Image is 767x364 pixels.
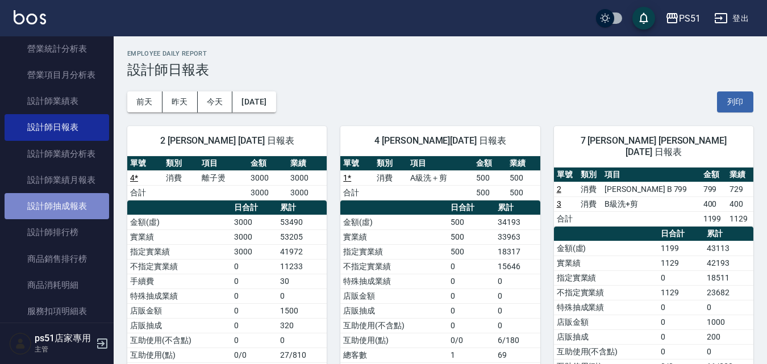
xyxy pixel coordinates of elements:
[658,227,704,241] th: 日合計
[277,244,327,259] td: 41972
[163,156,199,171] th: 類別
[340,333,447,348] td: 互助使用(點)
[277,229,327,244] td: 53205
[127,274,231,288] td: 手續費
[277,303,327,318] td: 1500
[701,168,727,182] th: 金額
[658,285,704,300] td: 1129
[557,199,561,208] a: 3
[557,185,561,194] a: 2
[340,288,447,303] td: 店販金額
[448,229,495,244] td: 500
[127,156,327,200] table: a dense table
[495,215,540,229] td: 34193
[277,215,327,229] td: 53490
[704,329,753,344] td: 200
[554,168,578,182] th: 單號
[658,344,704,359] td: 0
[448,288,495,303] td: 0
[163,170,199,185] td: 消費
[727,196,753,211] td: 400
[248,170,287,185] td: 3000
[340,185,374,200] td: 合計
[704,300,753,315] td: 0
[495,303,540,318] td: 0
[717,91,753,112] button: 列印
[448,200,495,215] th: 日合計
[701,196,727,211] td: 400
[127,348,231,362] td: 互助使用(點)
[231,200,277,215] th: 日合計
[602,182,700,196] td: [PERSON_NAME] B 799
[5,114,109,140] a: 設計師日報表
[554,344,658,359] td: 互助使用(不含點)
[658,329,704,344] td: 0
[554,256,658,270] td: 實業績
[679,11,701,26] div: PS51
[448,274,495,288] td: 0
[5,272,109,298] a: 商品消耗明細
[127,288,231,303] td: 特殊抽成業績
[554,168,753,227] table: a dense table
[127,303,231,318] td: 店販金額
[495,244,540,259] td: 18317
[568,135,740,158] span: 7 [PERSON_NAME] [PERSON_NAME][DATE] 日報表
[5,219,109,245] a: 設計師排行榜
[554,300,658,315] td: 特殊抽成業績
[704,256,753,270] td: 42193
[658,256,704,270] td: 1129
[5,298,109,324] a: 服務扣項明細表
[231,318,277,333] td: 0
[340,229,447,244] td: 實業績
[199,156,248,171] th: 項目
[448,215,495,229] td: 500
[231,333,277,348] td: 0
[554,285,658,300] td: 不指定實業績
[287,185,327,200] td: 3000
[277,333,327,348] td: 0
[340,274,447,288] td: 特殊抽成業績
[127,50,753,57] h2: Employee Daily Report
[495,274,540,288] td: 0
[473,156,507,171] th: 金額
[507,185,540,200] td: 500
[473,185,507,200] td: 500
[14,10,46,24] img: Logo
[701,211,727,226] td: 1199
[495,229,540,244] td: 33963
[9,332,32,355] img: Person
[704,227,753,241] th: 累計
[35,333,93,344] h5: ps51店家專用
[127,215,231,229] td: 金額(虛)
[661,7,705,30] button: PS51
[5,193,109,219] a: 設計師抽成報表
[704,241,753,256] td: 43113
[127,156,163,171] th: 單號
[658,270,704,285] td: 0
[340,259,447,274] td: 不指定實業績
[198,91,233,112] button: 今天
[277,318,327,333] td: 320
[632,7,655,30] button: save
[5,36,109,62] a: 營業統計分析表
[231,288,277,303] td: 0
[127,333,231,348] td: 互助使用(不含點)
[448,303,495,318] td: 0
[199,170,248,185] td: 離子燙
[340,156,374,171] th: 單號
[5,62,109,88] a: 營業項目月分析表
[277,274,327,288] td: 30
[248,156,287,171] th: 金額
[554,270,658,285] td: 指定實業績
[448,244,495,259] td: 500
[727,211,753,226] td: 1129
[354,135,526,147] span: 4 [PERSON_NAME][DATE] 日報表
[704,315,753,329] td: 1000
[554,211,578,226] td: 合計
[495,259,540,274] td: 15646
[127,91,162,112] button: 前天
[248,185,287,200] td: 3000
[5,88,109,114] a: 設計師業績表
[340,215,447,229] td: 金額(虛)
[602,168,700,182] th: 項目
